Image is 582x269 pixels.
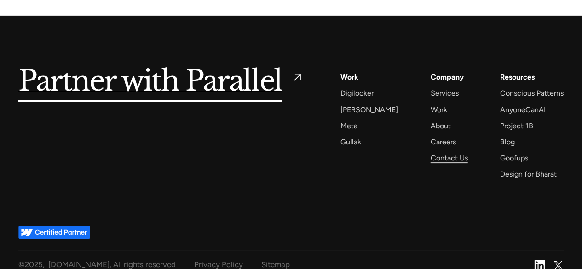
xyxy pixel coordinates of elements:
a: Work [340,71,358,83]
a: Company [430,71,463,83]
a: Services [430,87,458,99]
h5: Partner with Parallel [18,71,282,92]
a: Project 1B [500,120,533,132]
a: Design for Bharat [500,168,557,180]
a: Careers [430,136,455,148]
a: Gullak [340,136,361,148]
a: Digilocker [340,87,374,99]
a: Work [430,103,447,116]
a: AnyoneCanAI [500,103,546,116]
a: About [430,120,450,132]
div: Resources [500,71,535,83]
a: Partner with Parallel [18,71,304,92]
span: 2025 [25,260,43,269]
a: Contact Us [430,152,467,164]
a: Goofups [500,152,528,164]
a: Conscious Patterns [500,87,564,99]
a: Meta [340,120,357,132]
a: Blog [500,136,515,148]
a: [PERSON_NAME] [340,103,398,116]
